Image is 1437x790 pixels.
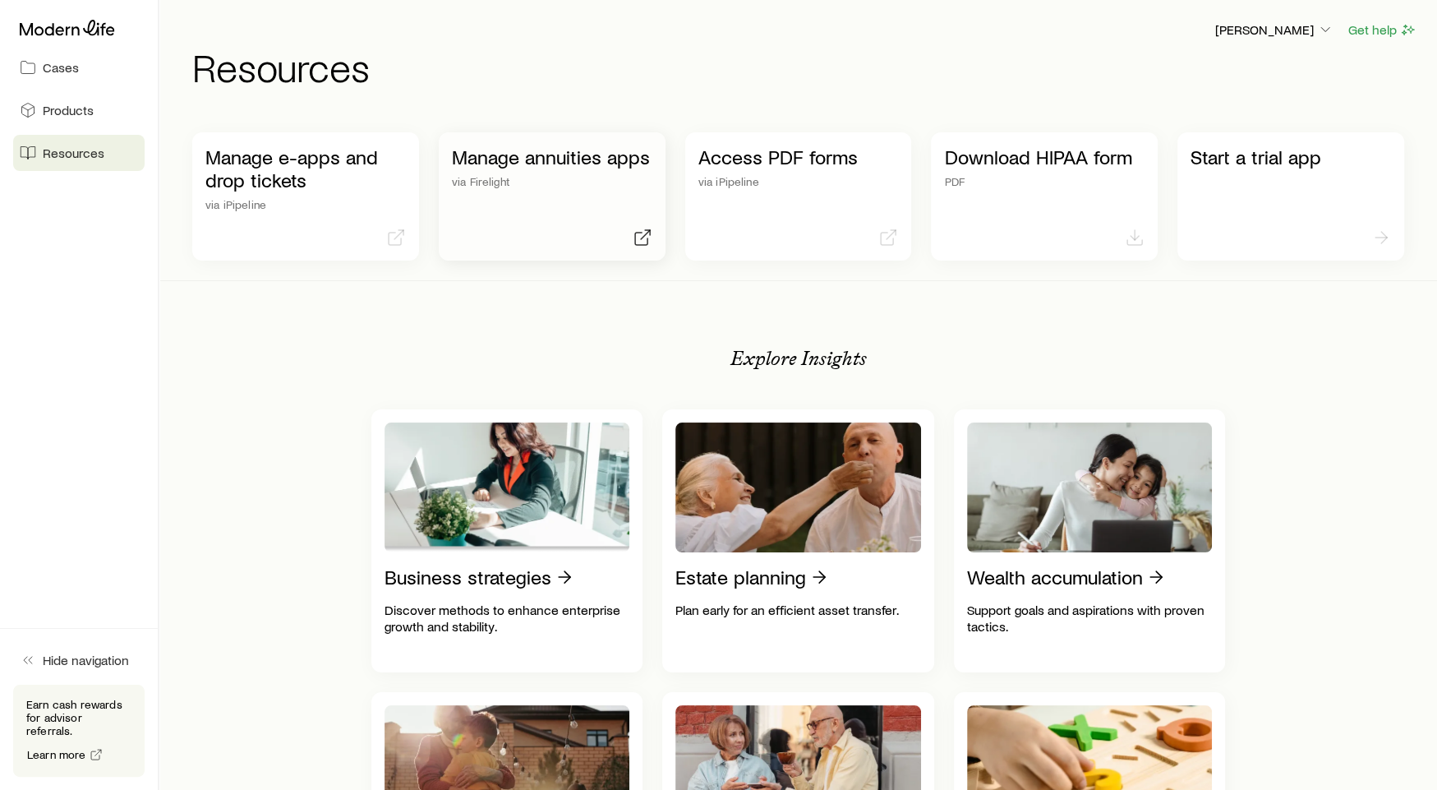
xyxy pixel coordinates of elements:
[1347,21,1417,39] button: Get help
[1215,21,1333,38] p: [PERSON_NAME]
[967,602,1213,635] p: Support goals and aspirations with proven tactics.
[13,642,145,678] button: Hide navigation
[43,145,104,161] span: Resources
[43,652,129,668] span: Hide navigation
[698,146,899,169] p: Access PDF forms
[698,175,899,188] p: via iPipeline
[13,685,145,777] div: Earn cash rewards for advisor referrals.Learn more
[385,602,630,635] p: Discover methods to enhance enterprise growth and stability.
[371,409,643,672] a: Business strategiesDiscover methods to enhance enterprise growth and stability.
[954,409,1226,672] a: Wealth accumulationSupport goals and aspirations with proven tactics.
[192,47,1417,86] h1: Resources
[13,49,145,85] a: Cases
[205,146,406,192] p: Manage e-apps and drop tickets
[26,698,131,737] p: Earn cash rewards for advisor referrals.
[944,146,1145,169] p: Download HIPAA form
[967,423,1213,552] img: Wealth accumulation
[675,566,806,589] p: Estate planning
[944,175,1145,188] p: PDF
[205,198,406,211] p: via iPipeline
[43,59,79,76] span: Cases
[452,146,652,169] p: Manage annuities apps
[662,409,934,672] a: Estate planningPlan early for an efficient asset transfer.
[13,92,145,128] a: Products
[452,175,652,188] p: via Firelight
[675,602,921,618] p: Plan early for an efficient asset transfer.
[13,135,145,171] a: Resources
[675,423,921,552] img: Estate planning
[43,102,94,118] span: Products
[1214,21,1334,40] button: [PERSON_NAME]
[931,132,1158,261] a: Download HIPAA formPDF
[1191,146,1391,169] p: Start a trial app
[27,749,86,760] span: Learn more
[730,347,867,370] p: Explore Insights
[385,423,630,552] img: Business strategies
[967,566,1143,589] p: Wealth accumulation
[385,566,551,589] p: Business strategies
